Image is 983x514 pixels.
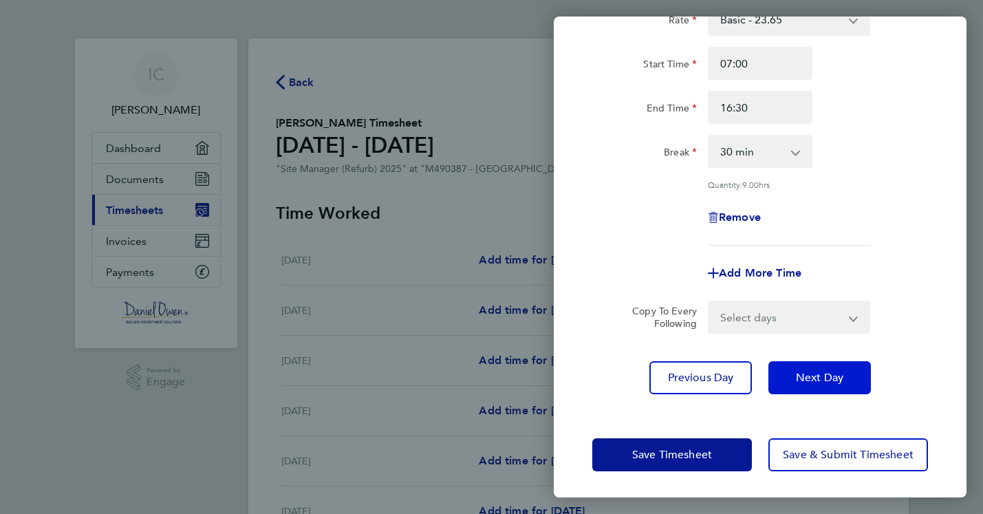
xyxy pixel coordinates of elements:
span: Save Timesheet [632,448,712,462]
label: Copy To Every Following [621,305,697,330]
span: Previous Day [668,371,734,385]
button: Previous Day [649,361,752,394]
span: Next Day [796,371,843,385]
span: Save & Submit Timesheet [783,448,914,462]
button: Remove [708,212,761,223]
button: Next Day [768,361,871,394]
label: End Time [647,102,697,118]
label: Start Time [643,58,697,74]
span: 9.00 [742,179,759,190]
button: Add More Time [708,268,801,279]
button: Save & Submit Timesheet [768,438,928,471]
span: Add More Time [719,266,801,279]
div: Quantity: hrs [708,179,870,190]
button: Save Timesheet [592,438,752,471]
label: Rate [669,14,697,30]
label: Break [664,146,697,162]
input: E.g. 08:00 [708,47,812,80]
span: Remove [719,211,761,224]
input: E.g. 18:00 [708,91,812,124]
